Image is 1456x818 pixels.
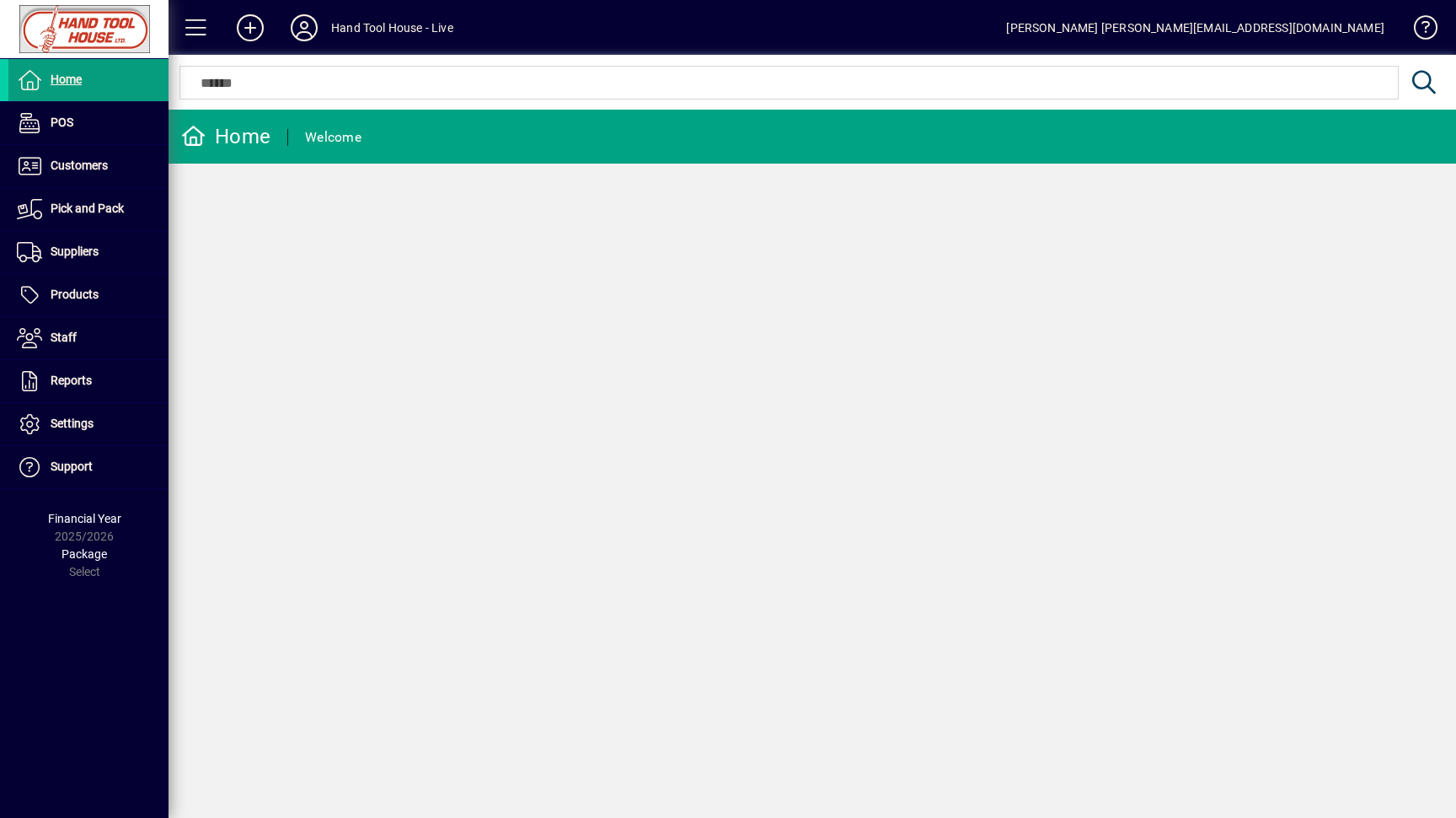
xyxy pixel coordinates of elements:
div: [PERSON_NAME] [PERSON_NAME][EMAIL_ADDRESS][DOMAIN_NAME] [1006,14,1384,41]
a: Reports [8,360,169,402]
a: Knowledge Base [1401,3,1435,58]
a: Customers [8,145,169,187]
span: Products [51,288,99,301]
a: POS [8,102,169,144]
a: Pick and Pack [8,188,169,230]
span: Support [51,460,93,473]
span: POS [51,116,73,129]
span: Financial Year [48,512,121,525]
a: Settings [8,403,169,445]
span: Home [51,73,82,86]
div: Hand Tool House - Live [331,14,453,41]
span: Settings [51,417,94,430]
span: Package [62,547,107,561]
button: Add [223,13,277,43]
span: Reports [51,374,92,387]
a: Products [8,274,169,316]
a: Support [8,446,169,488]
button: Profile [277,13,331,43]
span: Suppliers [51,245,99,258]
span: Customers [51,159,108,172]
span: Pick and Pack [51,202,124,215]
a: Suppliers [8,231,169,273]
span: Staff [51,331,77,344]
div: Welcome [305,124,361,151]
div: Home [181,123,270,150]
a: Staff [8,317,169,359]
